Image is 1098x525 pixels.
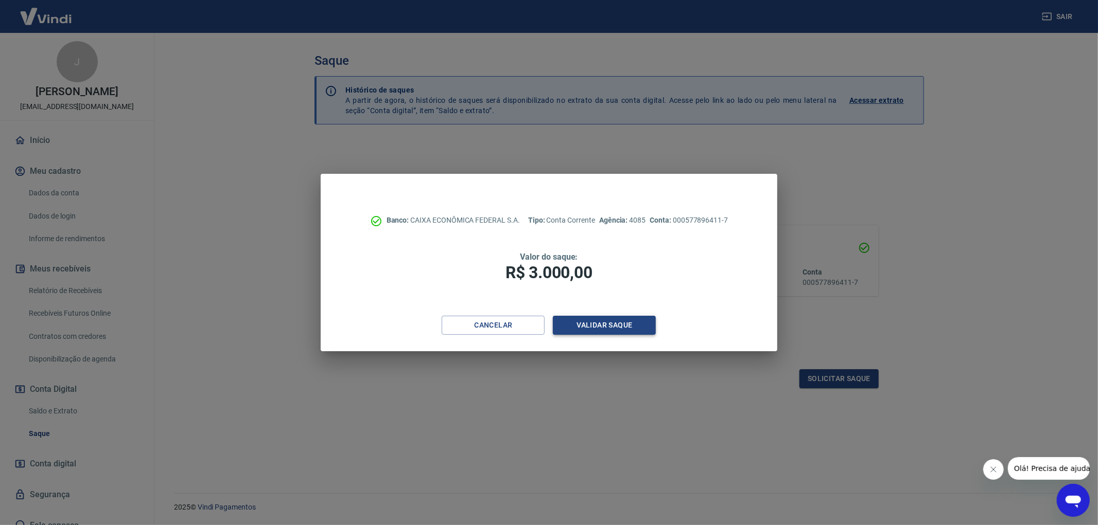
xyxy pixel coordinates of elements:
[520,252,578,262] span: Valor do saque:
[442,316,545,335] button: Cancelar
[6,7,86,15] span: Olá! Precisa de ajuda?
[528,215,595,226] p: Conta Corrente
[650,215,728,226] p: 000577896411-7
[599,215,646,226] p: 4085
[387,216,411,224] span: Banco:
[553,316,656,335] button: Validar saque
[528,216,547,224] span: Tipo:
[1057,484,1090,517] iframe: Botão para abrir a janela de mensagens
[650,216,673,224] span: Conta:
[599,216,630,224] span: Agência:
[506,263,592,282] span: R$ 3.000,00
[1008,457,1090,480] iframe: Mensagem da empresa
[387,215,520,226] p: CAIXA ECONÔMICA FEDERAL S.A.
[983,459,1004,480] iframe: Fechar mensagem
